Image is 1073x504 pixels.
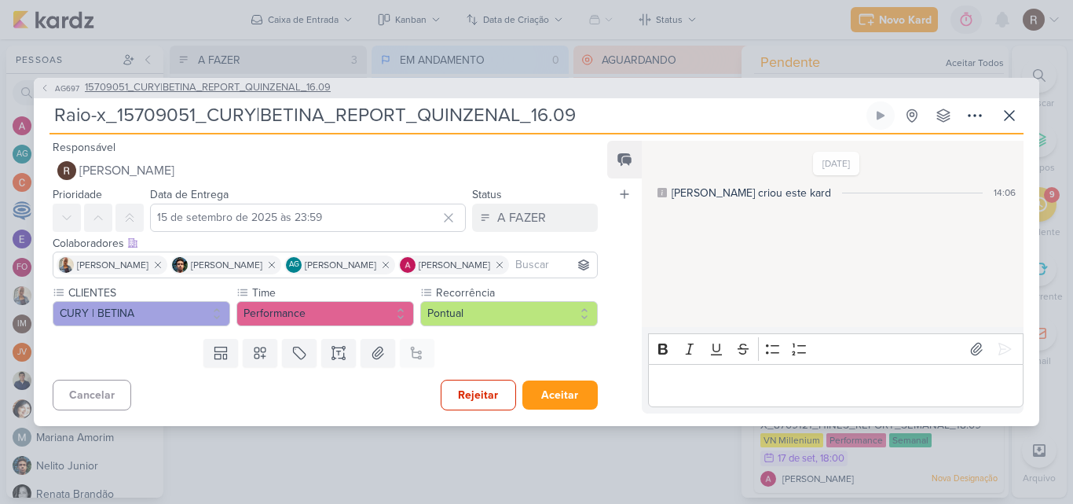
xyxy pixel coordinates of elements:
[648,364,1024,407] div: Editor editing area: main
[251,285,414,301] label: Time
[172,257,188,273] img: Nelito Junior
[512,256,594,274] input: Buscar
[497,208,546,227] div: A FAZER
[53,156,598,185] button: [PERSON_NAME]
[150,188,229,201] label: Data de Entrega
[49,101,863,130] input: Kard Sem Título
[522,381,598,410] button: Aceitar
[289,261,299,269] p: AG
[57,161,76,180] img: Rafael Dornelles
[79,161,174,180] span: [PERSON_NAME]
[67,285,230,301] label: CLIENTES
[420,301,598,326] button: Pontual
[77,258,148,272] span: [PERSON_NAME]
[40,80,331,96] button: AG697 15709051_CURY|BETINA_REPORT_QUINZENAL_16.09
[150,204,466,232] input: Select a date
[58,257,74,273] img: Iara Santos
[472,204,598,232] button: A FAZER
[85,80,331,96] span: 15709051_CURY|BETINA_REPORT_QUINZENAL_16.09
[434,285,598,301] label: Recorrência
[441,380,516,410] button: Rejeitar
[286,257,302,273] div: Aline Gimenez Graciano
[53,83,82,94] span: AG697
[53,235,598,252] div: Colaboradores
[472,188,502,201] label: Status
[305,258,376,272] span: [PERSON_NAME]
[53,188,102,201] label: Prioridade
[191,258,262,272] span: [PERSON_NAME]
[648,333,1024,364] div: Editor toolbar
[419,258,490,272] span: [PERSON_NAME]
[236,301,414,326] button: Performance
[53,141,115,154] label: Responsável
[874,109,887,122] div: Ligar relógio
[53,380,131,410] button: Cancelar
[994,186,1016,200] div: 14:06
[672,185,831,201] div: [PERSON_NAME] criou este kard
[400,257,416,273] img: Alessandra Gomes
[53,301,230,326] button: CURY | BETINA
